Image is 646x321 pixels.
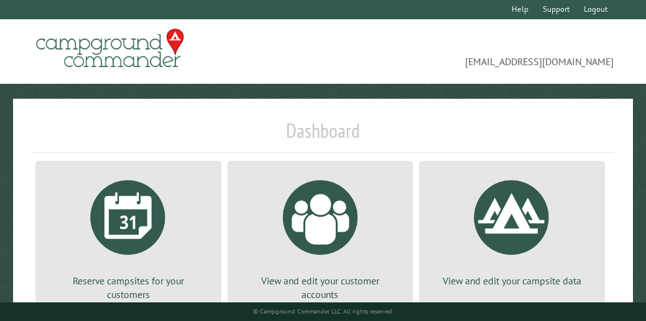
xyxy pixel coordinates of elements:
[242,274,399,302] p: View and edit your customer accounts
[32,119,614,153] h1: Dashboard
[50,171,206,302] a: Reserve campsites for your customers
[323,34,614,69] span: [EMAIL_ADDRESS][DOMAIN_NAME]
[242,171,399,302] a: View and edit your customer accounts
[253,307,394,315] small: © Campground Commander LLC. All rights reserved.
[50,274,206,302] p: Reserve campsites for your customers
[32,24,188,73] img: Campground Commander
[434,274,590,287] p: View and edit your campsite data
[434,171,590,287] a: View and edit your campsite data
